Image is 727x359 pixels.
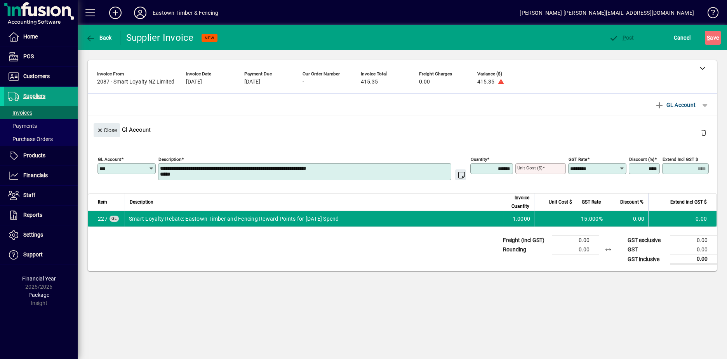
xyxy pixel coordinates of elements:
[471,157,487,162] mat-label: Quantity
[88,115,717,144] div: Gl Account
[624,254,670,264] td: GST inclusive
[520,7,694,19] div: [PERSON_NAME] [PERSON_NAME][EMAIL_ADDRESS][DOMAIN_NAME]
[303,79,304,85] span: -
[153,7,218,19] div: Eastown Timber & Fencing
[552,245,599,254] td: 0.00
[23,251,43,258] span: Support
[8,123,37,129] span: Payments
[607,31,636,45] button: Post
[663,157,698,162] mat-label: Extend incl GST $
[111,216,117,221] span: GL
[4,166,78,185] a: Financials
[670,245,717,254] td: 0.00
[126,31,194,44] div: Supplier Invoice
[670,236,717,245] td: 0.00
[648,211,717,227] td: 0.00
[92,126,122,133] app-page-header-button: Close
[4,106,78,119] a: Invoices
[707,35,710,41] span: S
[674,31,691,44] span: Cancel
[707,31,719,44] span: ave
[705,31,721,45] button: Save
[582,198,601,206] span: GST Rate
[98,215,108,223] span: Smart Loyalty Rebate
[629,157,654,162] mat-label: Discount (%)
[508,193,529,211] span: Invoice Quantity
[4,132,78,146] a: Purchase Orders
[499,245,552,254] td: Rounding
[78,31,120,45] app-page-header-button: Back
[361,79,378,85] span: 415.35
[549,198,572,206] span: Unit Cost $
[620,198,644,206] span: Discount %
[4,186,78,205] a: Staff
[23,33,38,40] span: Home
[624,245,670,254] td: GST
[23,53,34,59] span: POS
[670,198,707,206] span: Extend incl GST $
[4,27,78,47] a: Home
[84,31,114,45] button: Back
[609,35,634,41] span: ost
[8,110,32,116] span: Invoices
[98,157,121,162] mat-label: GL Account
[97,79,174,85] span: 2087 - Smart Loyalty NZ Limited
[244,79,260,85] span: [DATE]
[23,152,45,159] span: Products
[552,236,599,245] td: 0.00
[98,198,107,206] span: Item
[23,232,43,238] span: Settings
[4,67,78,86] a: Customers
[694,129,713,136] app-page-header-button: Delete
[702,2,717,27] a: Knowledge Base
[186,79,202,85] span: [DATE]
[4,245,78,265] a: Support
[477,79,494,85] span: 415.35
[86,35,112,41] span: Back
[503,211,534,227] td: 1.0000
[23,73,50,79] span: Customers
[23,192,35,198] span: Staff
[4,146,78,166] a: Products
[103,6,128,20] button: Add
[624,236,670,245] td: GST exclusive
[23,93,45,99] span: Suppliers
[23,212,42,218] span: Reports
[577,211,608,227] td: 15.000%
[8,136,53,142] span: Purchase Orders
[4,225,78,245] a: Settings
[158,157,181,162] mat-label: Description
[608,211,648,227] td: 0.00
[94,123,120,137] button: Close
[4,206,78,225] a: Reports
[22,275,56,282] span: Financial Year
[670,254,717,264] td: 0.00
[569,157,587,162] mat-label: GST rate
[517,165,543,171] mat-label: Unit Cost ($)
[125,211,503,227] td: Smart Loyalty Rebate: Eastown Timber and Fencing Reward Points for [DATE] Spend
[499,236,552,245] td: Freight (incl GST)
[97,124,117,137] span: Close
[694,123,713,142] button: Delete
[4,119,78,132] a: Payments
[130,198,153,206] span: Description
[23,172,48,178] span: Financials
[419,79,430,85] span: 0.00
[672,31,693,45] button: Cancel
[4,47,78,66] a: POS
[128,6,153,20] button: Profile
[28,292,49,298] span: Package
[205,35,214,40] span: NEW
[623,35,626,41] span: P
